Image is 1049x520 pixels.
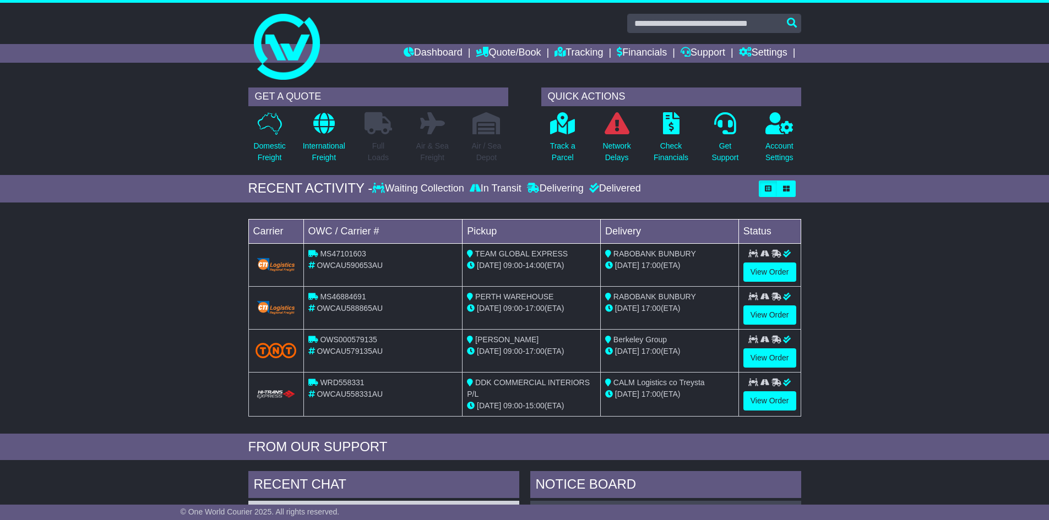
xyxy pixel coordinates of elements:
span: TEAM GLOBAL EXPRESS [475,249,568,258]
a: Dashboard [404,44,463,63]
a: InternationalFreight [302,112,346,169]
span: MS46884691 [320,292,366,301]
span: OWS000579135 [320,335,377,344]
img: GetCarrierServiceLogo [256,300,297,315]
span: 09:00 [503,304,523,313]
div: FROM OUR SUPPORT [248,439,801,455]
a: View Order [743,305,796,325]
a: View Order [743,348,796,368]
span: [DATE] [477,304,501,313]
span: [PERSON_NAME] [475,335,539,344]
a: View Order [743,391,796,410]
span: Berkeley Group [613,335,667,344]
a: View Order [743,262,796,282]
p: Air & Sea Freight [416,140,449,163]
span: PERTH WAREHOUSE [475,292,553,301]
div: - (ETA) [467,346,596,357]
span: 14:00 [525,261,545,270]
span: [DATE] [615,261,639,270]
a: Settings [739,44,787,63]
a: Tracking [555,44,603,63]
p: Air / Sea Depot [472,140,502,163]
span: MS47101603 [320,249,366,258]
div: QUICK ACTIONS [541,87,801,106]
span: [DATE] [477,401,501,410]
div: GET A QUOTE [248,87,508,106]
div: NOTICE BOARD [530,471,801,501]
p: Full Loads [365,140,392,163]
p: Network Delays [602,140,631,163]
span: WRD558331 [320,378,364,387]
div: RECENT ACTIVITY - [248,180,373,196]
p: Domestic Freight [253,140,285,163]
a: Track aParcel [550,112,576,169]
div: Delivering [524,183,586,195]
span: 17:00 [525,347,545,355]
td: OWC / Carrier # [303,219,463,243]
img: TNT_Domestic.png [256,343,297,358]
a: GetSupport [711,112,739,169]
span: RABOBANK BUNBURY [613,249,696,258]
div: (ETA) [605,346,734,357]
span: 17:00 [642,390,661,398]
a: Support [681,44,725,63]
p: Account Settings [765,140,793,163]
a: NetworkDelays [602,112,631,169]
a: CheckFinancials [653,112,689,169]
span: 09:00 [503,401,523,410]
div: (ETA) [605,260,734,271]
span: [DATE] [615,347,639,355]
div: - (ETA) [467,260,596,271]
span: 17:00 [642,347,661,355]
p: Track a Parcel [550,140,575,163]
span: CALM Logistics co Treysta [613,378,705,387]
p: Get Support [711,140,738,163]
span: OWCAU588865AU [317,304,383,313]
span: © One World Courier 2025. All rights reserved. [181,507,340,516]
td: Delivery [600,219,738,243]
img: GetCarrierServiceLogo [256,257,297,272]
span: 17:00 [642,304,661,313]
span: [DATE] [615,390,639,398]
span: 09:00 [503,347,523,355]
span: 15:00 [525,401,545,410]
div: RECENT CHAT [248,471,519,501]
span: OWCAU579135AU [317,347,383,355]
div: In Transit [467,183,524,195]
p: Check Financials [654,140,688,163]
a: DomesticFreight [253,112,286,169]
td: Carrier [248,219,303,243]
div: (ETA) [605,388,734,400]
div: - (ETA) [467,400,596,412]
a: Financials [617,44,667,63]
span: 17:00 [525,304,545,313]
span: [DATE] [477,347,501,355]
span: 09:00 [503,261,523,270]
div: - (ETA) [467,303,596,314]
span: 17:00 [642,261,661,270]
div: (ETA) [605,303,734,314]
p: International Freight [303,140,345,163]
div: Delivered [586,183,641,195]
a: Quote/Book [476,44,541,63]
img: HiTrans.png [256,390,297,400]
span: [DATE] [477,261,501,270]
a: AccountSettings [765,112,794,169]
span: [DATE] [615,304,639,313]
span: RABOBANK BUNBURY [613,292,696,301]
td: Pickup [463,219,601,243]
span: DDK COMMERCIAL INTERIORS P/L [467,378,590,398]
span: OWCAU590653AU [317,261,383,270]
span: OWCAU558331AU [317,390,383,398]
td: Status [738,219,801,243]
div: Waiting Collection [372,183,466,195]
